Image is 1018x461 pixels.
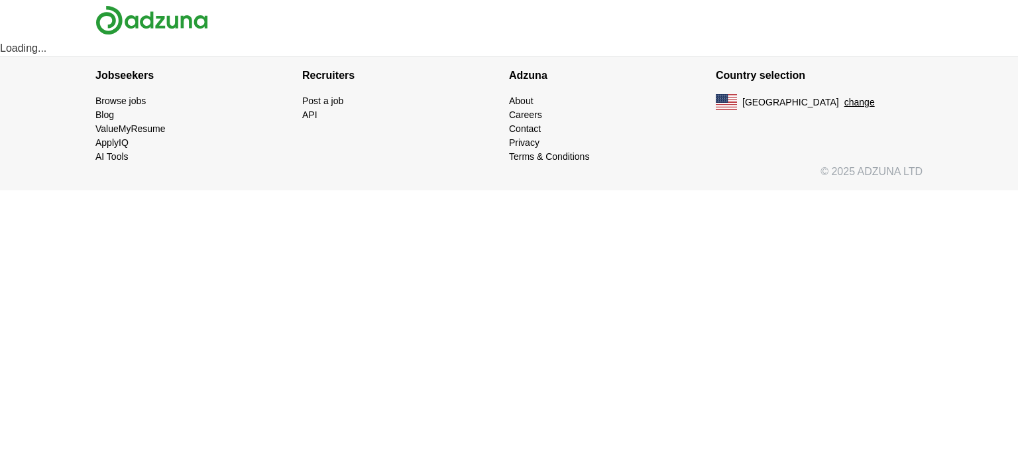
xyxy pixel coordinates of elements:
a: Contact [509,123,541,134]
a: API [302,109,317,120]
div: © 2025 ADZUNA LTD [85,164,933,190]
a: ValueMyResume [95,123,166,134]
a: ApplyIQ [95,137,129,148]
h4: Country selection [716,57,923,94]
img: Adzuna logo [95,5,208,35]
a: Privacy [509,137,539,148]
a: Blog [95,109,114,120]
span: [GEOGRAPHIC_DATA] [742,96,839,109]
img: US flag [716,94,737,110]
a: AI Tools [95,151,129,162]
button: change [844,96,875,109]
a: About [509,96,534,106]
a: Browse jobs [95,96,146,106]
a: Terms & Conditions [509,151,589,162]
a: Post a job [302,96,343,106]
a: Careers [509,109,542,120]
